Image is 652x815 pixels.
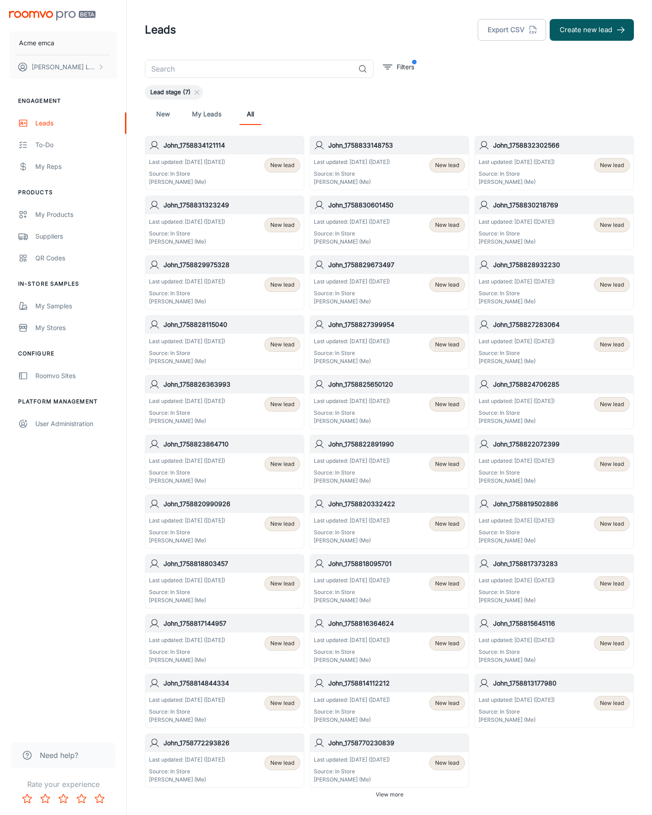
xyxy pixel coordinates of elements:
span: New lead [270,281,294,289]
p: Last updated: [DATE] ([DATE]) [479,397,555,405]
h6: John_1758817144957 [163,618,300,628]
p: [PERSON_NAME] (Me) [479,357,555,365]
div: My Reps [35,162,117,172]
a: John_1758824706285Last updated: [DATE] ([DATE])Source: In Store[PERSON_NAME] (Me)New lead [475,375,634,429]
p: Source: In Store [479,409,555,417]
p: Last updated: [DATE] ([DATE]) [149,576,225,585]
p: Source: In Store [314,289,390,297]
p: [PERSON_NAME] (Me) [314,417,390,425]
span: New lead [600,281,624,289]
h6: John_1758823864710 [163,439,300,449]
h6: John_1758822072399 [493,439,630,449]
button: [PERSON_NAME] Leaptools [9,55,117,79]
p: [PERSON_NAME] (Me) [149,417,225,425]
p: Source: In Store [314,588,390,596]
span: New lead [435,699,459,707]
p: Source: In Store [314,230,390,238]
a: John_1758827399954Last updated: [DATE] ([DATE])Source: In Store[PERSON_NAME] (Me)New lead [310,315,469,369]
span: New lead [600,520,624,528]
a: My Leads [192,103,221,125]
p: Source: In Store [314,767,390,776]
button: Rate 5 star [91,790,109,808]
p: Source: In Store [149,588,225,596]
p: Last updated: [DATE] ([DATE]) [314,756,390,764]
a: John_1758820990926Last updated: [DATE] ([DATE])Source: In Store[PERSON_NAME] (Me)New lead [145,494,304,549]
a: John_1758834121114Last updated: [DATE] ([DATE])Source: In Store[PERSON_NAME] (Me)New lead [145,136,304,190]
p: Last updated: [DATE] ([DATE]) [314,397,390,405]
span: New lead [435,340,459,349]
p: Source: In Store [479,469,555,477]
p: Acme emca [19,38,54,48]
div: My Stores [35,323,117,333]
p: [PERSON_NAME] (Me) [149,357,225,365]
h6: John_1758828932230 [493,260,630,270]
p: [PERSON_NAME] (Me) [479,537,555,545]
p: [PERSON_NAME] (Me) [149,178,225,186]
p: [PERSON_NAME] (Me) [314,477,390,485]
p: [PERSON_NAME] (Me) [314,596,390,604]
h6: John_1758831323249 [163,200,300,210]
p: [PERSON_NAME] Leaptools [32,62,96,72]
span: Need help? [40,750,78,761]
h6: John_1758819502886 [493,499,630,509]
img: Roomvo PRO Beta [9,11,96,20]
a: John_1758829975328Last updated: [DATE] ([DATE])Source: In Store[PERSON_NAME] (Me)New lead [145,255,304,310]
span: New lead [600,699,624,707]
p: Last updated: [DATE] ([DATE]) [149,158,225,166]
span: New lead [270,759,294,767]
h6: John_1758829673497 [328,260,465,270]
span: View more [376,791,403,799]
h6: John_1758820332422 [328,499,465,509]
a: John_1758829673497Last updated: [DATE] ([DATE])Source: In Store[PERSON_NAME] (Me)New lead [310,255,469,310]
p: Last updated: [DATE] ([DATE]) [479,636,555,644]
p: Last updated: [DATE] ([DATE]) [479,278,555,286]
a: John_1758826363993Last updated: [DATE] ([DATE])Source: In Store[PERSON_NAME] (Me)New lead [145,375,304,429]
span: New lead [435,400,459,408]
span: New lead [435,221,459,229]
p: [PERSON_NAME] (Me) [314,537,390,545]
h6: John_1758830218769 [493,200,630,210]
span: New lead [435,161,459,169]
p: Last updated: [DATE] ([DATE]) [149,636,225,644]
p: Last updated: [DATE] ([DATE]) [149,397,225,405]
button: Create new lead [550,19,634,41]
span: New lead [600,460,624,468]
h6: John_1758828115040 [163,320,300,330]
input: Search [145,60,355,78]
p: Last updated: [DATE] ([DATE]) [314,337,390,345]
h6: John_1758816364624 [328,618,465,628]
a: John_1758831323249Last updated: [DATE] ([DATE])Source: In Store[PERSON_NAME] (Me)New lead [145,196,304,250]
a: John_1758822891990Last updated: [DATE] ([DATE])Source: In Store[PERSON_NAME] (Me)New lead [310,435,469,489]
div: Suppliers [35,231,117,241]
span: New lead [270,639,294,647]
span: New lead [435,580,459,588]
span: New lead [600,639,624,647]
span: New lead [270,699,294,707]
a: John_1758828932230Last updated: [DATE] ([DATE])Source: In Store[PERSON_NAME] (Me)New lead [475,255,634,310]
p: Source: In Store [149,230,225,238]
div: My Products [35,210,117,220]
p: [PERSON_NAME] (Me) [149,238,225,246]
p: [PERSON_NAME] (Me) [314,716,390,724]
a: John_1758822072399Last updated: [DATE] ([DATE])Source: In Store[PERSON_NAME] (Me)New lead [475,435,634,489]
h6: John_1758818095701 [328,559,465,569]
p: Last updated: [DATE] ([DATE]) [479,517,555,525]
a: John_1758816364624Last updated: [DATE] ([DATE])Source: In Store[PERSON_NAME] (Me)New lead [310,614,469,668]
h6: John_1758770230839 [328,738,465,748]
h6: John_1758827283064 [493,320,630,330]
p: Source: In Store [479,708,555,716]
p: [PERSON_NAME] (Me) [479,716,555,724]
div: Lead stage (7) [145,85,203,100]
p: Rate your experience [7,779,119,790]
div: QR Codes [35,253,117,263]
h6: John_1758814112212 [328,678,465,688]
p: Last updated: [DATE] ([DATE]) [314,576,390,585]
span: New lead [600,161,624,169]
p: Last updated: [DATE] ([DATE]) [314,636,390,644]
a: New [152,103,174,125]
span: New lead [600,400,624,408]
button: Rate 1 star [18,790,36,808]
span: New lead [600,340,624,349]
a: John_1758819502886Last updated: [DATE] ([DATE])Source: In Store[PERSON_NAME] (Me)New lead [475,494,634,549]
p: Last updated: [DATE] ([DATE]) [479,457,555,465]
